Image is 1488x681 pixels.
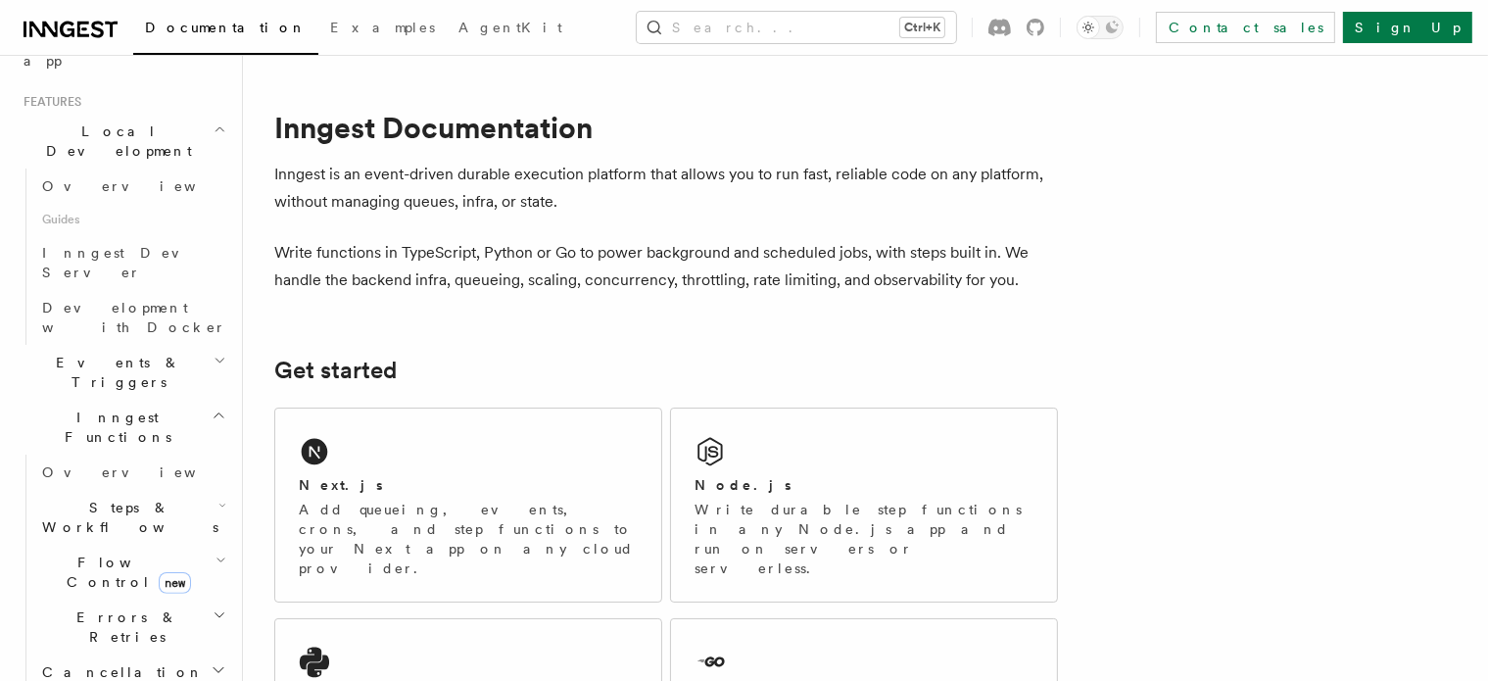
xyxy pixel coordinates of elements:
[34,608,213,647] span: Errors & Retries
[42,245,210,280] span: Inngest Dev Server
[695,475,792,495] h2: Node.js
[670,408,1058,603] a: Node.jsWrite durable step functions in any Node.js app and run on servers or serverless.
[1077,16,1124,39] button: Toggle dark mode
[34,600,230,655] button: Errors & Retries
[42,178,244,194] span: Overview
[34,455,230,490] a: Overview
[34,498,218,537] span: Steps & Workflows
[16,400,230,455] button: Inngest Functions
[637,12,956,43] button: Search...Ctrl+K
[34,545,230,600] button: Flow Controlnew
[133,6,318,55] a: Documentation
[34,553,216,592] span: Flow Control
[34,204,230,235] span: Guides
[16,353,214,392] span: Events & Triggers
[34,290,230,345] a: Development with Docker
[34,490,230,545] button: Steps & Workflows
[16,408,212,447] span: Inngest Functions
[299,475,383,495] h2: Next.js
[34,235,230,290] a: Inngest Dev Server
[274,161,1058,216] p: Inngest is an event-driven durable execution platform that allows you to run fast, reliable code ...
[274,357,397,384] a: Get started
[1343,12,1472,43] a: Sign Up
[274,110,1058,145] h1: Inngest Documentation
[145,20,307,35] span: Documentation
[695,500,1033,578] p: Write durable step functions in any Node.js app and run on servers or serverless.
[1156,12,1335,43] a: Contact sales
[447,6,574,53] a: AgentKit
[274,239,1058,294] p: Write functions in TypeScript, Python or Go to power background and scheduled jobs, with steps bu...
[458,20,562,35] span: AgentKit
[16,114,230,169] button: Local Development
[16,169,230,345] div: Local Development
[159,572,191,594] span: new
[318,6,447,53] a: Examples
[299,500,638,578] p: Add queueing, events, crons, and step functions to your Next app on any cloud provider.
[900,18,944,37] kbd: Ctrl+K
[16,94,81,110] span: Features
[16,345,230,400] button: Events & Triggers
[274,408,662,603] a: Next.jsAdd queueing, events, crons, and step functions to your Next app on any cloud provider.
[16,122,214,161] span: Local Development
[42,464,244,480] span: Overview
[34,169,230,204] a: Overview
[330,20,435,35] span: Examples
[42,300,226,335] span: Development with Docker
